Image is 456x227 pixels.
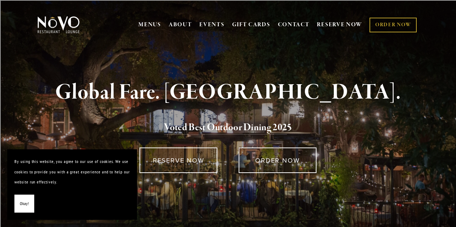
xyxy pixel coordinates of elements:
button: Okay! [14,195,34,213]
img: Novo Restaurant &amp; Lounge [36,16,81,34]
a: Voted Best Outdoor Dining 202 [164,121,287,135]
strong: Global Fare. [GEOGRAPHIC_DATA]. [55,79,401,106]
section: Cookie banner [7,149,137,220]
a: ORDER NOW [239,147,316,173]
a: CONTACT [278,18,310,32]
a: ABOUT [169,21,192,28]
a: GIFT CARDS [232,18,270,32]
a: RESERVE NOW [140,147,217,173]
a: ORDER NOW [369,18,417,32]
a: MENUS [138,21,161,28]
span: Okay! [20,199,29,209]
a: EVENTS [199,21,224,28]
a: RESERVE NOW [317,18,362,32]
p: By using this website, you agree to our use of cookies. We use cookies to provide you with a grea... [14,156,130,187]
h2: 5 [48,120,408,135]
